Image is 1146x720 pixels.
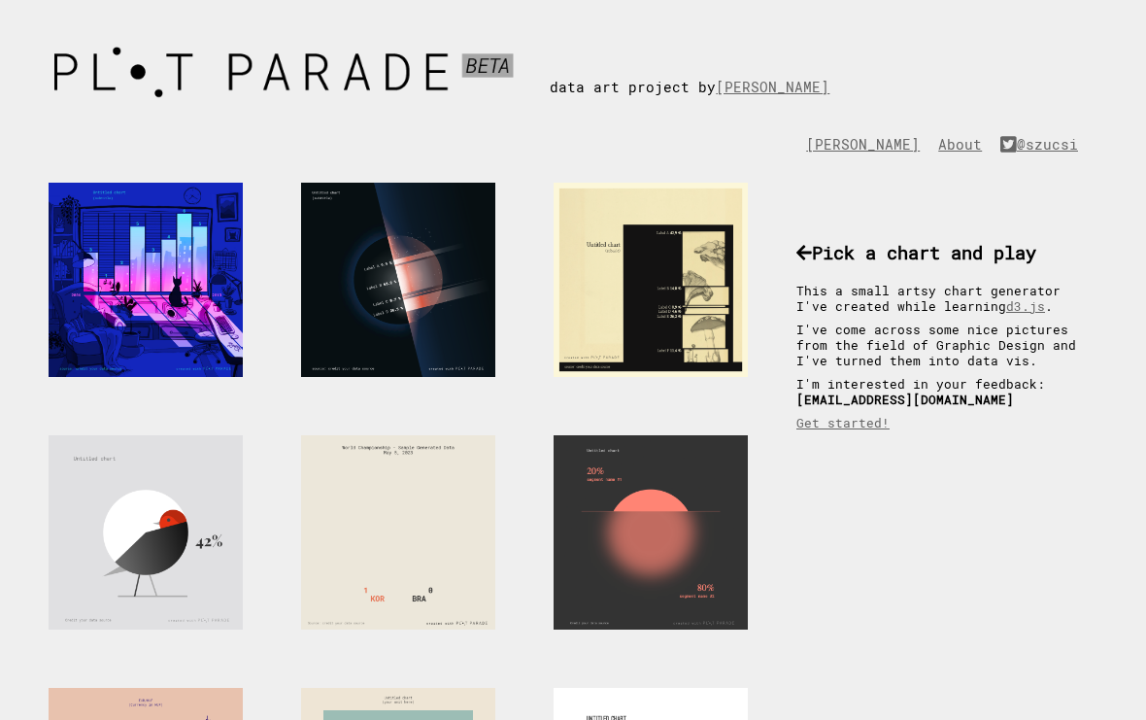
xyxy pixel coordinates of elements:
[938,135,992,154] a: About
[796,415,890,430] a: Get started!
[796,376,1097,407] p: I'm interested in your feedback:
[1000,135,1088,154] a: @szucsi
[806,135,929,154] a: [PERSON_NAME]
[1006,298,1045,314] a: d3.js
[796,392,1014,407] b: [EMAIL_ADDRESS][DOMAIN_NAME]
[716,78,839,96] a: [PERSON_NAME]
[796,322,1097,368] p: I've come across some nice pictures from the field of Graphic Design and I've turned them into da...
[550,39,859,96] div: data art project by
[796,240,1097,264] h3: Pick a chart and play
[796,283,1097,314] p: This a small artsy chart generator I've created while learning .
